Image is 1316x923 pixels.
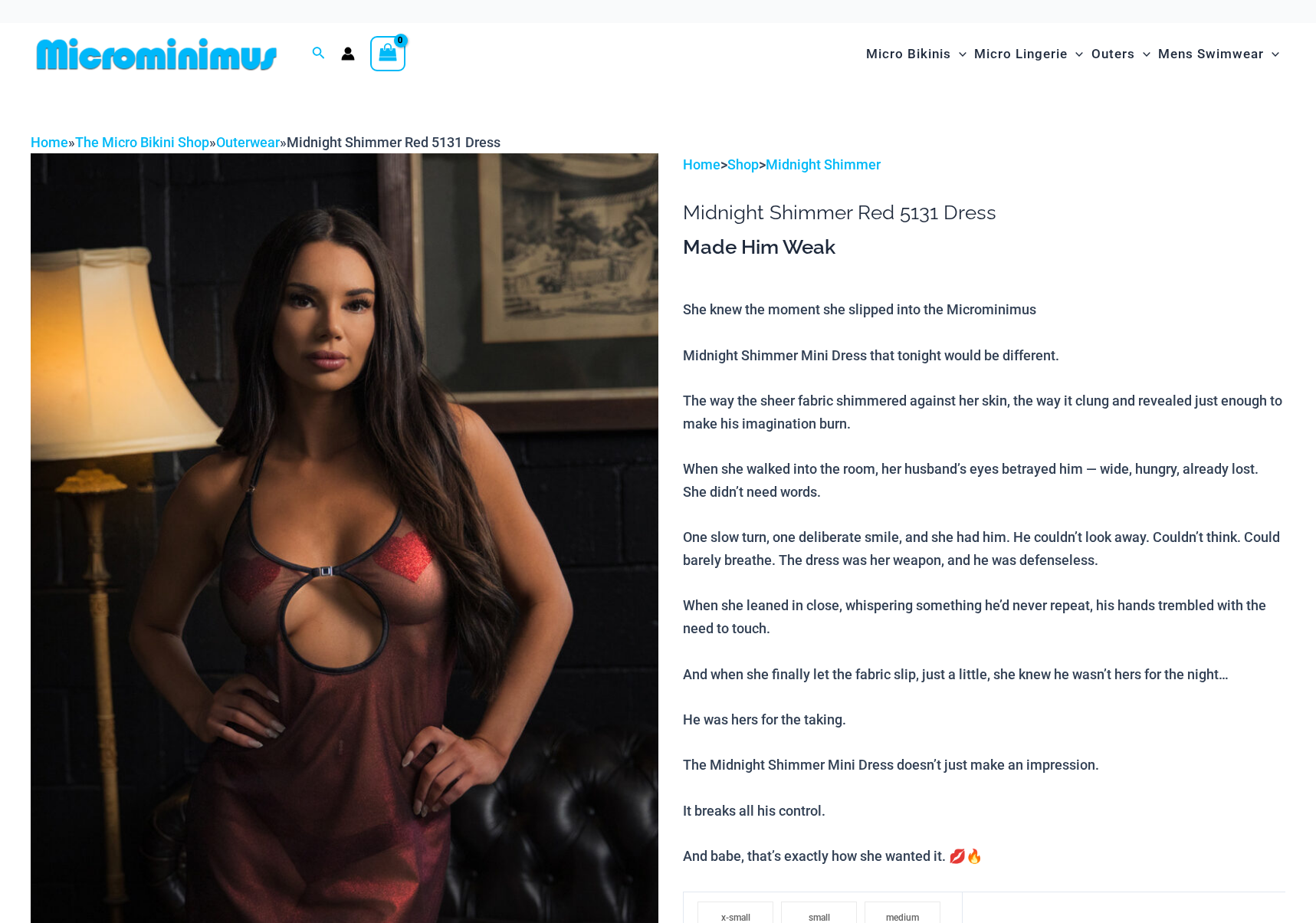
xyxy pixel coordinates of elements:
[683,298,1285,868] p: She knew the moment she slipped into the Microminimus Midnight Shimmer Mini Dress that tonight wo...
[31,134,68,150] a: Home
[1068,34,1083,74] span: Menu Toggle
[312,44,326,64] a: Search icon link
[862,31,970,77] a: Micro BikinisMenu ToggleMenu Toggle
[341,47,355,61] a: Account icon link
[766,156,881,172] a: Midnight Shimmer
[860,28,1285,80] nav: Site Navigation
[1135,34,1150,74] span: Menu Toggle
[1264,34,1279,74] span: Menu Toggle
[866,34,951,74] span: Micro Bikinis
[809,912,830,923] span: small
[727,156,759,172] a: Shop
[683,156,720,172] a: Home
[287,134,500,150] span: Midnight Shimmer Red 5131 Dress
[1154,31,1283,77] a: Mens SwimwearMenu ToggleMenu Toggle
[886,912,919,923] span: medium
[721,912,750,923] span: x-small
[1088,31,1154,77] a: OutersMenu ToggleMenu Toggle
[683,235,1285,261] h3: Made Him Weak
[1158,34,1264,74] span: Mens Swimwear
[1091,34,1135,74] span: Outers
[370,36,405,71] a: View Shopping Cart, empty
[974,34,1068,74] span: Micro Lingerie
[216,134,280,150] a: Outerwear
[683,201,1285,225] h1: Midnight Shimmer Red 5131 Dress
[683,153,1285,176] p: > >
[31,134,500,150] span: » » »
[31,37,283,71] img: MM SHOP LOGO FLAT
[951,34,966,74] span: Menu Toggle
[75,134,209,150] a: The Micro Bikini Shop
[970,31,1087,77] a: Micro LingerieMenu ToggleMenu Toggle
